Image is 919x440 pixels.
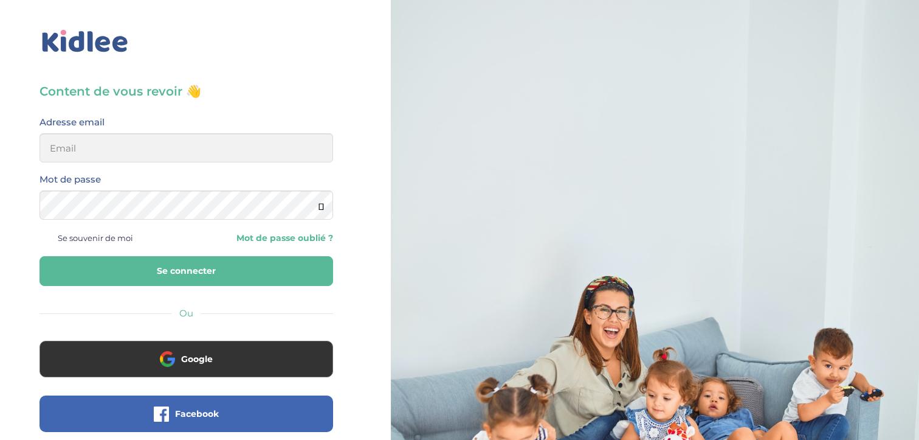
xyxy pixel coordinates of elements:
[40,256,333,286] button: Se connecter
[40,416,333,428] a: Facebook
[40,114,105,130] label: Adresse email
[175,408,219,420] span: Facebook
[40,396,333,432] button: Facebook
[40,361,333,373] a: Google
[58,230,133,246] span: Se souvenir de moi
[40,83,333,100] h3: Content de vous revoir 👋
[154,407,169,422] img: facebook.png
[195,232,332,244] a: Mot de passe oublié ?
[181,353,213,365] span: Google
[40,27,131,55] img: logo_kidlee_bleu
[160,351,175,366] img: google.png
[40,172,101,187] label: Mot de passe
[40,341,333,377] button: Google
[40,133,333,162] input: Email
[179,307,193,319] span: Ou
